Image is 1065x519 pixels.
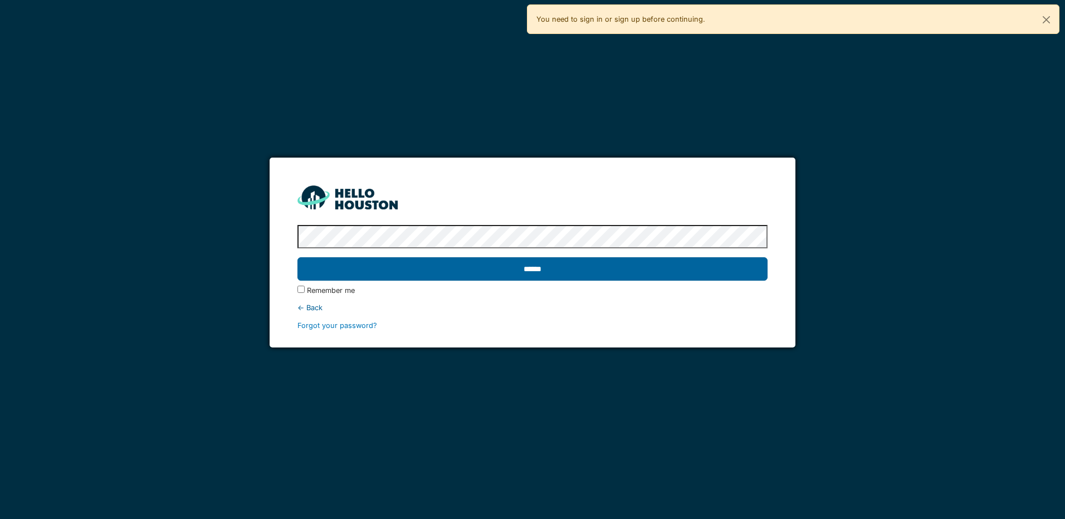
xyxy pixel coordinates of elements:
button: Close [1034,5,1059,35]
img: HH_line-BYnF2_Hg.png [297,185,398,209]
label: Remember me [307,285,355,296]
div: You need to sign in or sign up before continuing. [527,4,1059,34]
a: Forgot your password? [297,321,377,330]
div: ← Back [297,302,767,313]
